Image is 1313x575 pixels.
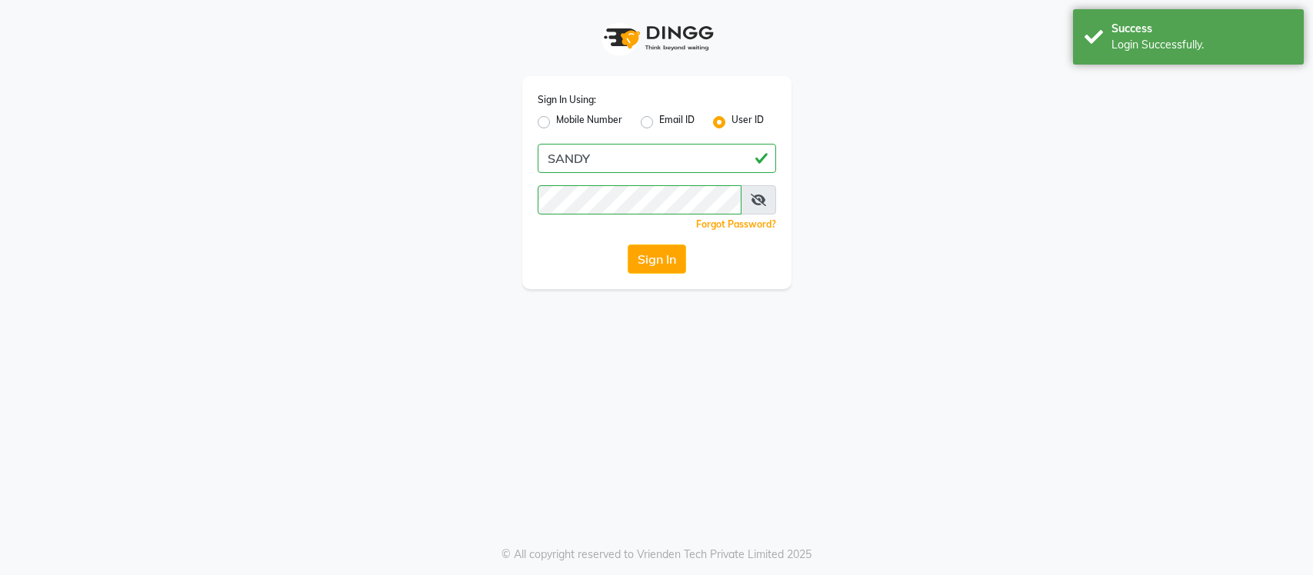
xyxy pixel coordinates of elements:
img: logo1.svg [595,15,718,61]
input: Username [538,144,776,173]
label: User ID [731,113,764,131]
input: Username [538,185,741,214]
label: Email ID [659,113,695,131]
label: Sign In Using: [538,93,596,107]
a: Forgot Password? [696,218,776,230]
div: Login Successfully. [1111,37,1292,53]
button: Sign In [628,244,686,274]
label: Mobile Number [556,113,622,131]
div: Success [1111,21,1292,37]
